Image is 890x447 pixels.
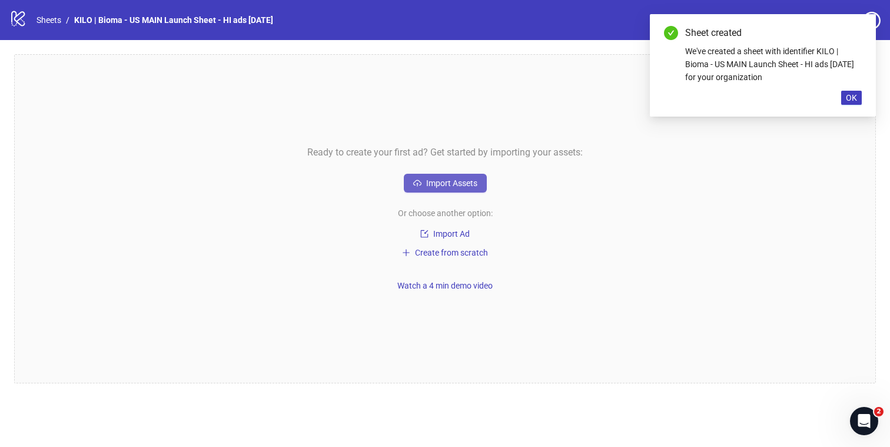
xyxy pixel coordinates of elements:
div: We've created a sheet with identifier KILO | Bioma - US MAIN Launch Sheet - HI ads [DATE] for you... [685,45,862,84]
span: Or choose another option: [398,207,493,220]
span: Ready to create your first ad? Get started by importing your assets: [307,145,583,160]
button: Create from scratch [397,246,493,260]
button: Watch a 4 min demo video [393,279,497,293]
iframe: Intercom live chat [850,407,878,435]
a: Close [849,26,862,39]
span: 2 [874,407,884,416]
span: Import Assets [426,178,477,188]
button: Import Assets [404,174,487,193]
span: OK [846,93,857,102]
a: Settings [796,12,858,31]
a: Sheets [34,14,64,27]
span: Create from scratch [415,248,488,257]
span: import [420,230,429,238]
span: cloud-upload [413,179,421,187]
span: Watch a 4 min demo video [397,281,493,290]
span: question-circle [863,12,881,29]
div: Sheet created [685,26,862,40]
span: check-circle [664,26,678,40]
a: KILO | Bioma - US MAIN Launch Sheet - HI ads [DATE] [72,14,275,27]
li: / [66,14,69,27]
span: Import Ad [433,229,470,239]
button: OK [841,91,862,105]
button: Import Ad [404,227,486,241]
span: plus [402,249,410,257]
